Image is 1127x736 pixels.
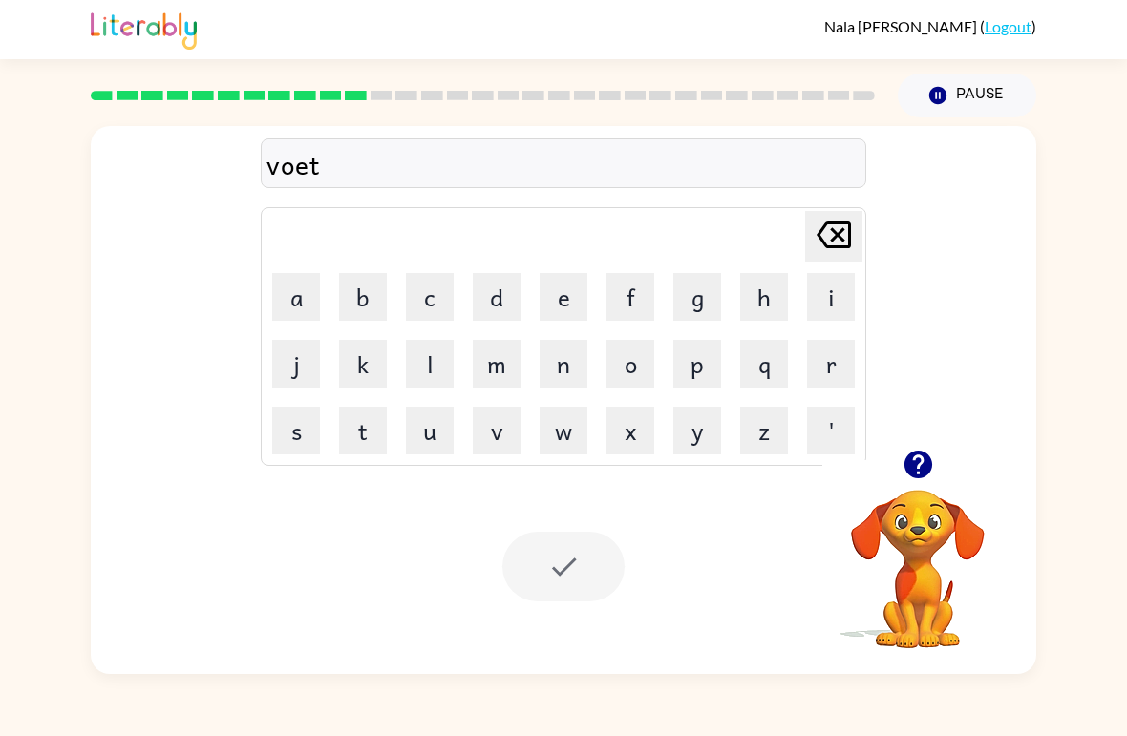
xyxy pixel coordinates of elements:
button: l [406,340,454,388]
button: f [606,273,654,321]
button: y [673,407,721,454]
button: t [339,407,387,454]
button: o [606,340,654,388]
button: q [740,340,788,388]
button: c [406,273,454,321]
button: w [540,407,587,454]
video: Your browser must support playing .mp4 files to use Literably. Please try using another browser. [822,460,1013,651]
button: k [339,340,387,388]
button: p [673,340,721,388]
button: a [272,273,320,321]
button: x [606,407,654,454]
button: ' [807,407,855,454]
button: Pause [898,74,1036,117]
button: j [272,340,320,388]
button: b [339,273,387,321]
span: Nala [PERSON_NAME] [824,17,980,35]
button: u [406,407,454,454]
button: e [540,273,587,321]
img: Literably [91,8,197,50]
button: z [740,407,788,454]
button: m [473,340,521,388]
button: i [807,273,855,321]
button: g [673,273,721,321]
button: n [540,340,587,388]
div: voet [266,144,861,184]
button: r [807,340,855,388]
button: d [473,273,521,321]
button: h [740,273,788,321]
div: ( ) [824,17,1036,35]
button: v [473,407,521,454]
a: Logout [985,17,1031,35]
button: s [272,407,320,454]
